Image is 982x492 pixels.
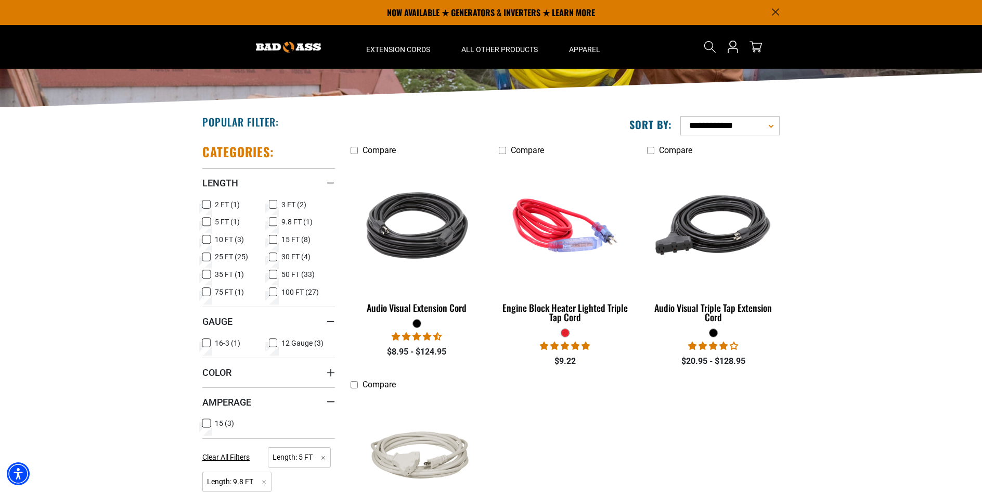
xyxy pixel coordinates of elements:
span: 25 FT (25) [215,253,248,260]
img: black [352,166,483,285]
span: Amperage [202,396,251,408]
span: Length: 9.8 FT [202,472,272,492]
span: 16-3 (1) [215,339,240,347]
img: Bad Ass Extension Cords [256,42,321,53]
div: Audio Visual Extension Cord [351,303,483,312]
a: red Engine Block Heater Lighted Triple Tap Cord [499,160,631,328]
span: 50 FT (33) [281,271,315,278]
a: black Audio Visual Triple Tap Extension Cord [647,160,780,328]
a: Length: 5 FT [268,452,331,462]
span: 35 FT (1) [215,271,244,278]
span: 2 FT (1) [215,201,240,208]
summary: Gauge [202,307,335,336]
span: 5 FT (1) [215,218,240,225]
summary: Search [702,39,718,55]
a: cart [747,41,764,53]
a: Clear All Filters [202,452,254,463]
summary: Amperage [202,387,335,417]
span: Extension Cords [366,45,430,54]
span: Compare [363,145,396,155]
div: Accessibility Menu [7,462,30,485]
h2: Popular Filter: [202,115,279,129]
div: $9.22 [499,355,631,368]
summary: Apparel [553,25,616,69]
span: 3 FT (2) [281,201,306,208]
a: Length: 9.8 FT [202,476,272,486]
summary: All Other Products [446,25,553,69]
span: 10 FT (3) [215,236,244,243]
span: 3.75 stars [688,341,738,351]
div: $8.95 - $124.95 [351,346,483,358]
h2: Categories: [202,144,274,160]
summary: Extension Cords [351,25,446,69]
span: 15 FT (8) [281,236,311,243]
label: Sort by: [629,118,672,131]
span: Compare [659,145,692,155]
span: Clear All Filters [202,453,250,461]
span: 100 FT (27) [281,288,319,296]
a: Open this option [725,25,741,69]
a: black Audio Visual Extension Cord [351,160,483,319]
span: 75 FT (1) [215,288,244,296]
span: Apparel [569,45,600,54]
div: $20.95 - $128.95 [647,355,780,368]
span: Length [202,177,238,189]
span: 12 Gauge (3) [281,339,324,347]
span: Color [202,367,231,379]
span: All Other Products [461,45,538,54]
span: Compare [363,380,396,389]
span: 15 (3) [215,420,234,427]
div: Engine Block Heater Lighted Triple Tap Cord [499,303,631,322]
span: 5.00 stars [540,341,590,351]
summary: Color [202,358,335,387]
summary: Length [202,168,335,197]
span: Length: 5 FT [268,447,331,468]
img: black [648,166,779,285]
span: Gauge [202,316,232,327]
span: Compare [511,145,544,155]
span: 30 FT (4) [281,253,311,260]
span: 4.70 stars [392,332,442,342]
img: red [499,166,630,285]
div: Audio Visual Triple Tap Extension Cord [647,303,780,322]
span: 9.8 FT (1) [281,218,313,225]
